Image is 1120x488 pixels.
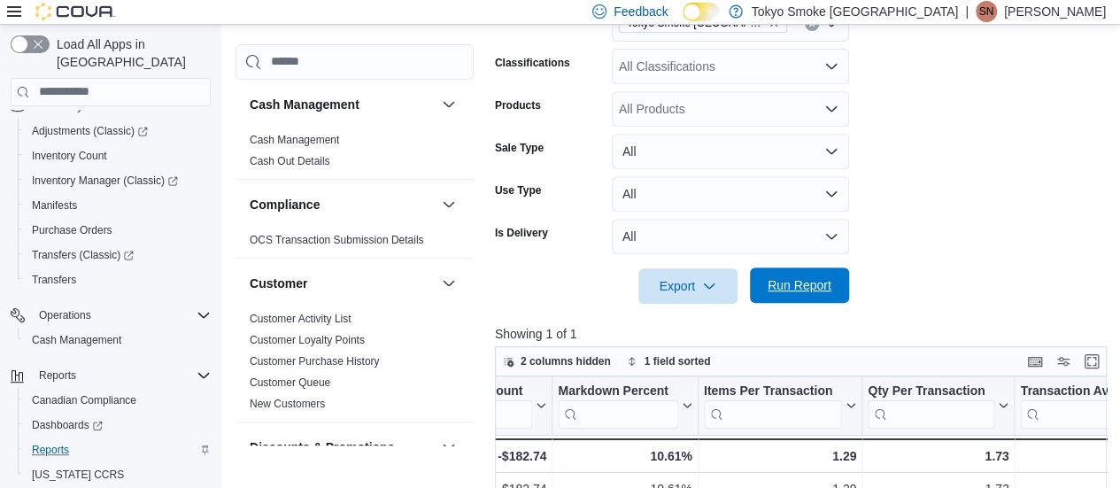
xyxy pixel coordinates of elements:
[25,120,155,142] a: Adjustments (Classic)
[250,233,424,247] span: OCS Transaction Submission Details
[768,276,831,294] span: Run Report
[18,328,218,352] button: Cash Management
[558,445,691,467] div: 10.61%
[18,462,218,487] button: [US_STATE] CCRS
[649,268,727,304] span: Export
[25,195,211,216] span: Manifests
[250,134,339,146] a: Cash Management
[250,334,365,346] a: Customer Loyalty Points
[32,174,178,188] span: Inventory Manager (Classic)
[32,124,148,138] span: Adjustments (Classic)
[25,244,141,266] a: Transfers (Classic)
[236,129,474,179] div: Cash Management
[496,351,618,372] button: 2 columns hidden
[495,325,1113,343] p: Showing 1 of 1
[868,445,1008,467] div: 1.73
[437,383,532,399] div: Total Discount
[250,234,424,246] a: OCS Transaction Submission Details
[25,145,211,167] span: Inventory Count
[620,351,718,372] button: 1 field sorted
[25,329,128,351] a: Cash Management
[824,59,838,74] button: Open list of options
[250,196,435,213] button: Compliance
[1081,351,1102,372] button: Enter fullscreen
[250,438,435,456] button: Discounts & Promotions
[32,223,112,237] span: Purchase Orders
[250,196,320,213] h3: Compliance
[250,438,394,456] h3: Discounts & Promotions
[495,226,548,240] label: Is Delivery
[250,333,365,347] span: Customer Loyalty Points
[32,149,107,163] span: Inventory Count
[638,268,738,304] button: Export
[25,414,211,436] span: Dashboards
[965,1,969,22] p: |
[25,390,211,411] span: Canadian Compliance
[32,305,211,326] span: Operations
[558,383,677,399] div: Markdown Percent
[32,333,121,347] span: Cash Management
[976,1,997,22] div: Stephanie Neblett
[236,229,474,258] div: Compliance
[25,439,76,461] a: Reports
[32,393,136,407] span: Canadian Compliance
[236,308,474,422] div: Customer
[438,437,460,458] button: Discounts & Promotions
[4,303,218,328] button: Operations
[1004,1,1106,22] p: [PERSON_NAME]
[979,1,994,22] span: SN
[32,273,76,287] span: Transfers
[35,3,115,20] img: Cova
[25,220,120,241] a: Purchase Orders
[438,273,460,294] button: Customer
[18,193,218,218] button: Manifests
[18,388,218,413] button: Canadian Compliance
[25,414,110,436] a: Dashboards
[250,354,380,368] span: Customer Purchase History
[25,464,211,485] span: Washington CCRS
[437,383,532,428] div: Total Discount
[612,176,849,212] button: All
[18,168,218,193] a: Inventory Manager (Classic)
[750,267,849,303] button: Run Report
[250,155,330,167] a: Cash Out Details
[32,468,124,482] span: [US_STATE] CCRS
[18,218,218,243] button: Purchase Orders
[612,134,849,169] button: All
[495,183,541,198] label: Use Type
[25,390,143,411] a: Canadian Compliance
[32,198,77,213] span: Manifests
[612,219,849,254] button: All
[32,248,134,262] span: Transfers (Classic)
[50,35,211,71] span: Load All Apps in [GEOGRAPHIC_DATA]
[495,98,541,112] label: Products
[824,102,838,116] button: Open list of options
[25,195,84,216] a: Manifests
[18,413,218,438] a: Dashboards
[250,96,435,113] button: Cash Management
[250,398,325,410] a: New Customers
[614,3,668,20] span: Feedback
[25,439,211,461] span: Reports
[250,355,380,368] a: Customer Purchase History
[868,383,994,428] div: Qty Per Transaction
[495,56,570,70] label: Classifications
[18,438,218,462] button: Reports
[1053,351,1074,372] button: Display options
[683,3,720,21] input: Dark Mode
[25,170,185,191] a: Inventory Manager (Classic)
[18,243,218,267] a: Transfers (Classic)
[18,143,218,168] button: Inventory Count
[558,383,691,428] button: Markdown Percent
[1024,351,1046,372] button: Keyboard shortcuts
[703,383,842,399] div: Items Per Transaction
[4,363,218,388] button: Reports
[32,365,211,386] span: Reports
[25,170,211,191] span: Inventory Manager (Classic)
[752,1,959,22] p: Tokyo Smoke [GEOGRAPHIC_DATA]
[868,383,994,399] div: Qty Per Transaction
[521,354,611,368] span: 2 columns hidden
[250,312,351,326] span: Customer Activity List
[703,383,856,428] button: Items Per Transaction
[250,133,339,147] span: Cash Management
